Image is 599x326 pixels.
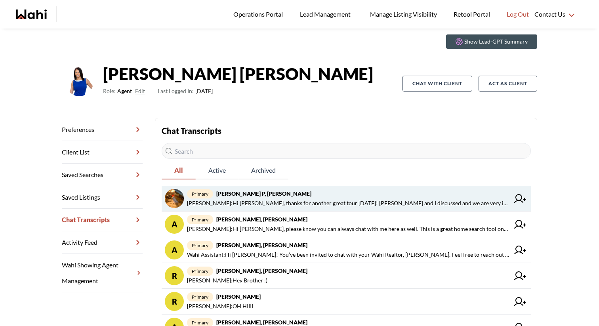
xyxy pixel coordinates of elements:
[238,162,288,179] span: Archived
[62,186,143,209] a: Saved Listings
[62,61,97,96] img: 8e6e1df7b22daf28.png
[62,254,143,292] a: Wahi Showing Agent Management
[62,118,143,141] a: Preferences
[135,86,145,96] button: Edit
[403,76,472,92] button: Chat with client
[162,212,531,237] a: Aprimary[PERSON_NAME], [PERSON_NAME][PERSON_NAME]:Hi [PERSON_NAME], please know you can always ch...
[162,237,531,263] a: Aprimary[PERSON_NAME], [PERSON_NAME]Wahi Assistant:Hi [PERSON_NAME]! You’ve been invited to chat ...
[187,241,213,250] span: primary
[162,186,531,212] a: primary[PERSON_NAME] P, [PERSON_NAME][PERSON_NAME]:Hi [PERSON_NAME], thanks for another great tou...
[187,215,213,224] span: primary
[216,242,307,248] strong: [PERSON_NAME], [PERSON_NAME]
[62,164,143,186] a: Saved Searches
[216,267,307,274] strong: [PERSON_NAME], [PERSON_NAME]
[158,88,194,94] span: Last Logged In:
[162,162,196,179] button: All
[158,86,213,96] span: [DATE]
[454,9,492,19] span: Retool Portal
[165,189,184,208] img: chat avatar
[187,276,267,285] span: [PERSON_NAME] : Hey Brother :)
[216,293,261,300] strong: [PERSON_NAME]
[507,9,529,19] span: Log Out
[165,215,184,234] div: A
[162,289,531,315] a: Rprimary[PERSON_NAME][PERSON_NAME]:OH HIIII
[62,141,143,164] a: Client List
[103,62,373,86] strong: [PERSON_NAME] [PERSON_NAME]
[187,250,509,259] span: Wahi Assistant : Hi [PERSON_NAME]! You’ve been invited to chat with your Wahi Realtor, [PERSON_NA...
[62,231,143,254] a: Activity Feed
[162,263,531,289] a: Rprimary[PERSON_NAME], [PERSON_NAME][PERSON_NAME]:Hey Brother :)
[196,162,238,179] button: Active
[162,143,531,159] input: Search
[187,292,213,301] span: primary
[216,319,307,326] strong: [PERSON_NAME], [PERSON_NAME]
[117,86,132,96] span: Agent
[162,126,221,135] strong: Chat Transcripts
[62,209,143,231] a: Chat Transcripts
[464,38,528,46] p: Show Lead-GPT Summary
[300,9,353,19] span: Lead Management
[187,301,253,311] span: [PERSON_NAME] : OH HIIII
[165,266,184,285] div: R
[233,9,286,19] span: Operations Portal
[446,34,537,49] button: Show Lead-GPT Summary
[187,189,213,198] span: primary
[238,162,288,179] button: Archived
[103,86,116,96] span: Role:
[162,162,196,179] span: All
[368,9,439,19] span: Manage Listing Visibility
[479,76,537,92] button: Act as Client
[216,190,311,197] strong: [PERSON_NAME] P, [PERSON_NAME]
[187,224,509,234] span: [PERSON_NAME] : Hi [PERSON_NAME], please know you can always chat with me here as well. This is a...
[165,240,184,259] div: A
[16,10,47,19] a: Wahi homepage
[187,198,509,208] span: [PERSON_NAME] : Hi [PERSON_NAME], thanks for another great tour [DATE]! [PERSON_NAME] and I discu...
[165,292,184,311] div: R
[187,267,213,276] span: primary
[196,162,238,179] span: Active
[216,216,307,223] strong: [PERSON_NAME], [PERSON_NAME]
